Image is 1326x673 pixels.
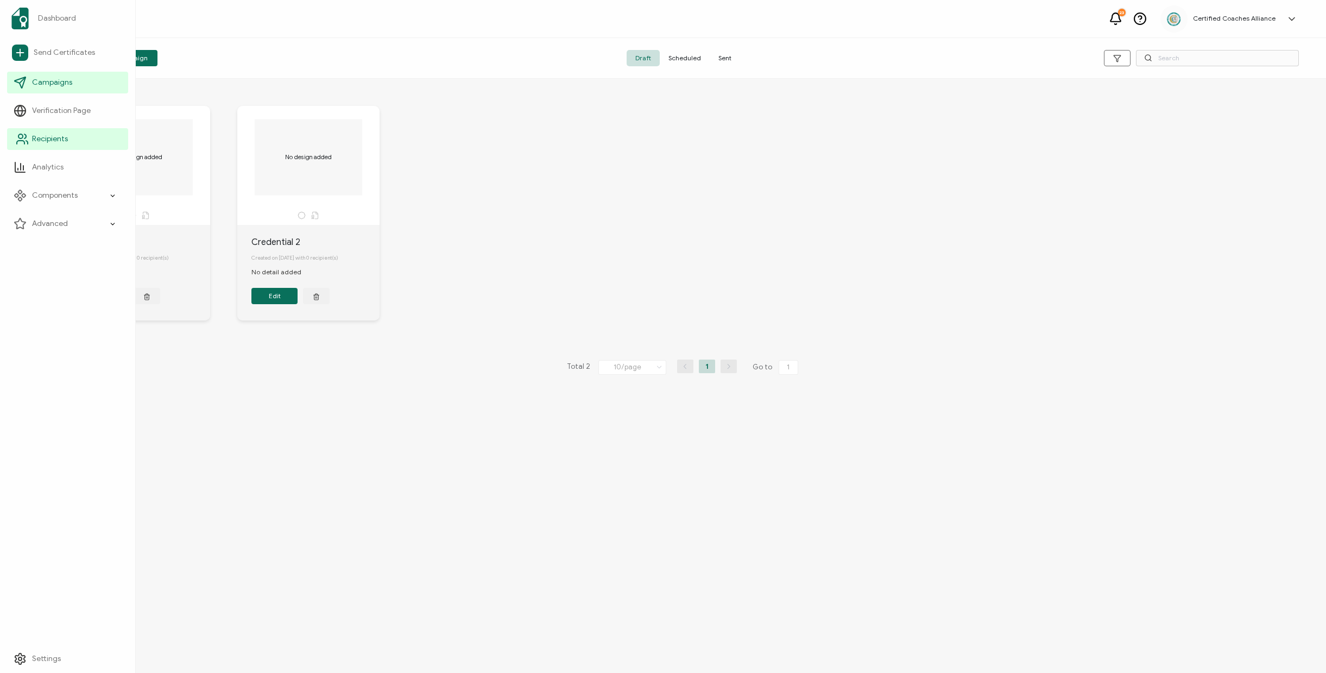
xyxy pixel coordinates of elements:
[82,249,210,267] div: Created on [DATE] with 0 recipient(s)
[7,156,128,178] a: Analytics
[11,8,29,29] img: sertifier-logomark-colored.svg
[32,218,68,229] span: Advanced
[32,190,78,201] span: Components
[251,236,380,249] div: Credential 2
[7,72,128,93] a: Campaigns
[7,128,128,150] a: Recipients
[598,360,666,375] input: Select
[1118,9,1126,16] div: 23
[32,162,64,173] span: Analytics
[1272,621,1326,673] iframe: Chat Widget
[1193,15,1276,22] h5: Certified Coaches Alliance
[567,360,590,375] span: Total 2
[32,653,61,664] span: Settings
[7,3,128,34] a: Dashboard
[7,40,128,65] a: Send Certificates
[7,100,128,122] a: Verification Page
[38,13,76,24] span: Dashboard
[251,267,312,277] div: No detail added
[32,105,91,116] span: Verification Page
[710,50,740,66] span: Sent
[82,236,210,249] div: Credential 3
[34,47,95,58] span: Send Certificates
[660,50,710,66] span: Scheduled
[251,288,298,304] button: Edit
[32,77,72,88] span: Campaigns
[7,648,128,670] a: Settings
[1136,50,1299,66] input: Search
[251,249,380,267] div: Created on [DATE] with 0 recipient(s)
[627,50,660,66] span: Draft
[699,360,715,373] li: 1
[32,134,68,144] span: Recipients
[753,360,800,375] span: Go to
[1166,11,1182,27] img: 2aa27aa7-df99-43f9-bc54-4d90c804c2bd.png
